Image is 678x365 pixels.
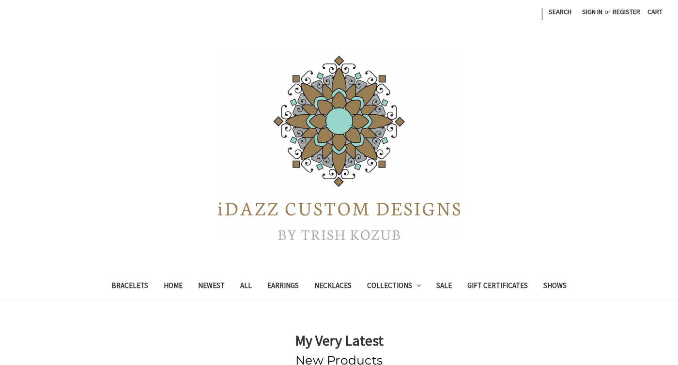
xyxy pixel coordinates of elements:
[295,331,384,350] strong: My Very Latest
[218,56,460,240] img: iDazz Custom Designs
[460,275,536,299] a: Gift Certificates
[603,7,612,17] span: or
[540,4,543,22] li: |
[536,275,574,299] a: Shows
[429,275,460,299] a: Sale
[260,275,307,299] a: Earrings
[232,275,260,299] a: All
[307,275,359,299] a: Necklaces
[104,275,156,299] a: Bracelets
[647,7,663,16] span: Cart
[156,275,190,299] a: Home
[359,275,429,299] a: Collections
[190,275,232,299] a: Newest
